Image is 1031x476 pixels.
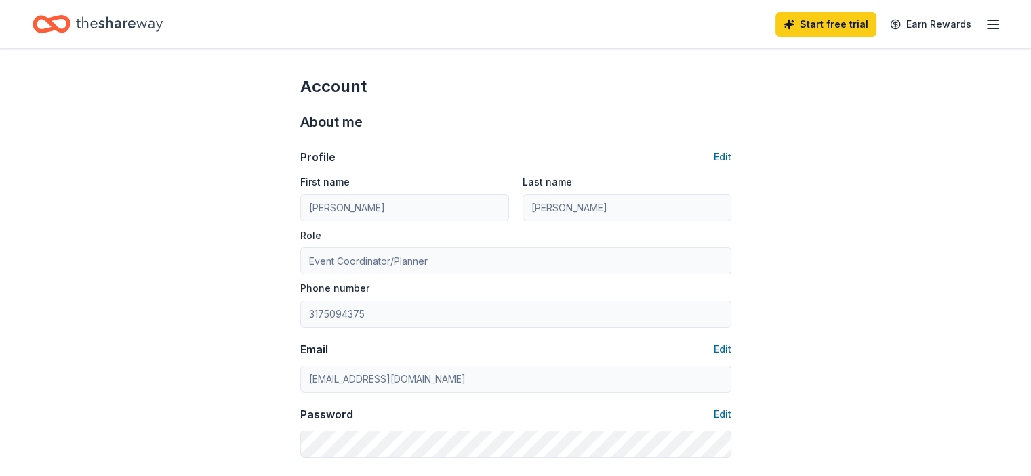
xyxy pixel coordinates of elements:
a: Earn Rewards [882,12,979,37]
button: Edit [714,149,731,165]
div: About me [300,111,731,133]
div: Email [300,341,328,358]
div: Account [300,76,731,98]
label: Phone number [300,282,369,295]
a: Start free trial [775,12,876,37]
label: Last name [523,175,572,189]
label: Role [300,229,321,242]
button: Edit [714,341,731,358]
div: Password [300,406,353,423]
button: Edit [714,406,731,423]
label: First name [300,175,350,189]
a: Home [33,8,163,40]
div: Profile [300,149,336,165]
